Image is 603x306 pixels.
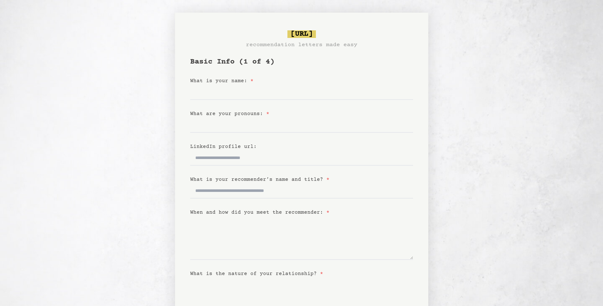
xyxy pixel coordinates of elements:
h1: Basic Info (1 of 4) [190,57,413,67]
label: LinkedIn profile url: [190,144,257,150]
label: What is your name: [190,78,254,84]
label: What is your recommender’s name and title? [190,177,330,182]
label: When and how did you meet the recommender: [190,210,330,215]
h3: recommendation letters made easy [246,40,357,49]
label: What is the nature of your relationship? [190,271,323,277]
label: What are your pronouns: [190,111,269,117]
span: [URL] [287,30,316,38]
